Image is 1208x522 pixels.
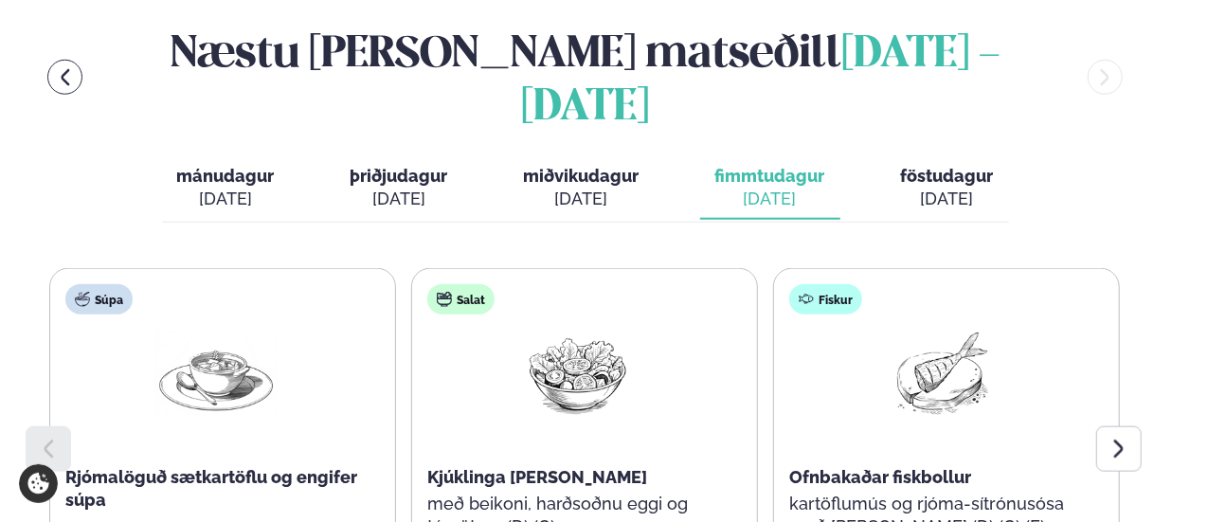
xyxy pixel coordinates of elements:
[351,166,448,186] span: þriðjudagur
[524,188,640,210] div: [DATE]
[162,157,290,220] button: mánudagur [DATE]
[700,157,840,220] button: fimmtudagur [DATE]
[177,188,275,210] div: [DATE]
[427,467,647,487] span: Kjúklinga [PERSON_NAME]
[509,157,655,220] button: miðvikudagur [DATE]
[65,284,133,315] div: Súpa
[177,166,275,186] span: mánudagur
[789,467,971,487] span: Ofnbakaðar fiskbollur
[47,60,82,95] button: menu-btn-left
[437,292,452,307] img: salad.svg
[335,157,463,220] button: þriðjudagur [DATE]
[715,188,825,210] div: [DATE]
[1088,60,1123,95] button: menu-btn-right
[789,284,862,315] div: Fiskur
[901,166,994,186] span: föstudagur
[901,188,994,210] div: [DATE]
[427,284,495,315] div: Salat
[879,330,1001,418] img: Fish.png
[155,330,277,418] img: Soup.png
[351,188,448,210] div: [DATE]
[799,292,814,307] img: fish.svg
[517,330,639,418] img: Salad.png
[886,157,1009,220] button: föstudagur [DATE]
[715,166,825,186] span: fimmtudagur
[75,292,90,307] img: soup.svg
[65,467,357,510] span: Rjómalöguð sætkartöflu og engifer súpa
[524,166,640,186] span: miðvikudagur
[105,20,1065,135] h2: Næstu [PERSON_NAME] matseðill
[19,464,58,503] a: Cookie settings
